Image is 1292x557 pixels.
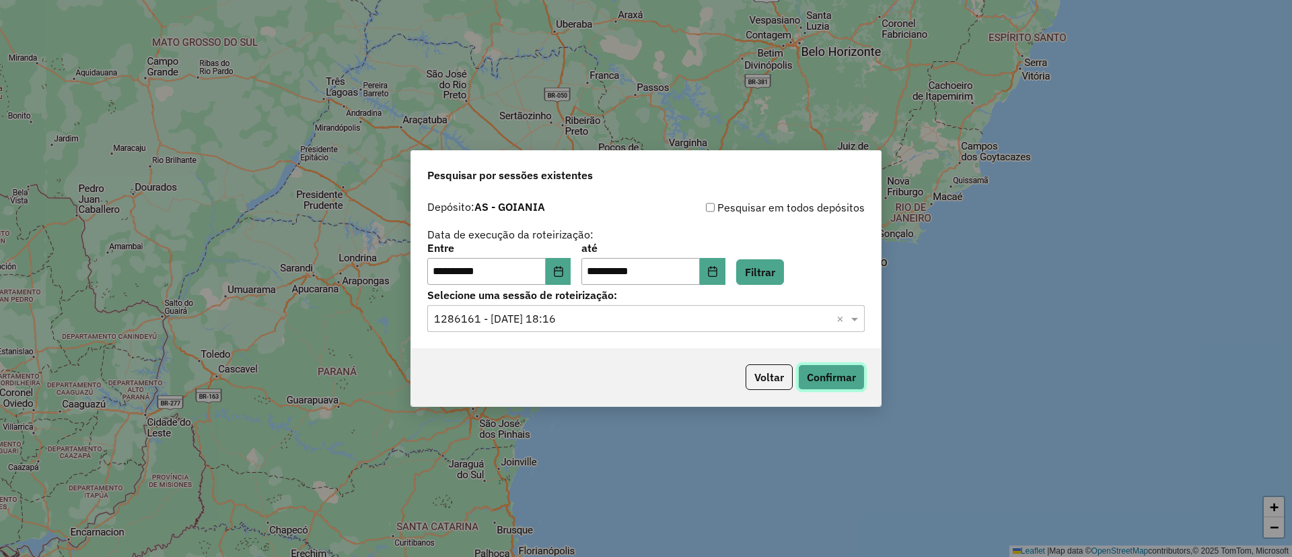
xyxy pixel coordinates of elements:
[746,364,793,390] button: Voltar
[798,364,865,390] button: Confirmar
[427,240,571,256] label: Entre
[836,310,848,327] span: Clear all
[427,287,865,303] label: Selecione uma sessão de roteirização:
[474,200,545,214] strong: AS - GOIANIA
[700,258,725,285] button: Choose Date
[427,226,594,242] label: Data de execução da roteirização:
[427,199,545,215] label: Depósito:
[427,167,593,183] span: Pesquisar por sessões existentes
[581,240,725,256] label: até
[736,259,784,285] button: Filtrar
[546,258,571,285] button: Choose Date
[646,199,865,216] div: Pesquisar em todos depósitos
